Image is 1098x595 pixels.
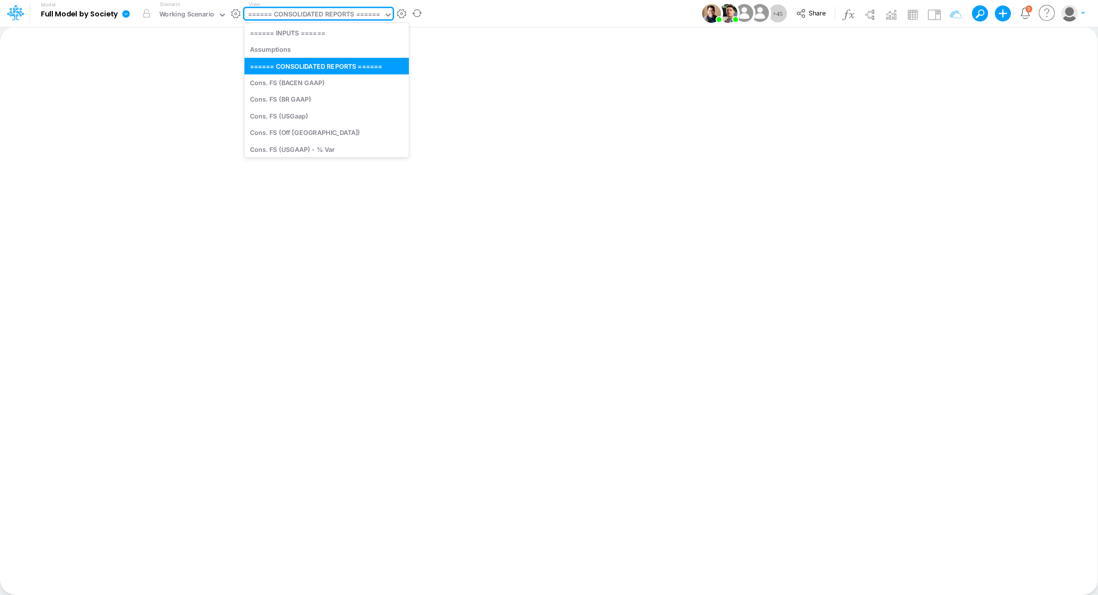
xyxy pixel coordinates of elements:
div: Assumptions [244,41,409,58]
label: View [248,0,260,8]
img: User Image Icon [733,2,755,24]
span: Share [809,9,826,16]
div: ====== CONSOLIDATED REPORTS ====== [244,58,409,74]
div: ====== INPUTS ====== [244,24,409,41]
div: ====== CONSOLIDATED REPORTS ====== [248,9,380,21]
a: Notifications [1019,7,1031,19]
div: 3 unread items [1027,6,1030,11]
button: Share [791,6,833,21]
label: Model [41,2,56,8]
label: Scenario [160,0,180,8]
span: + 45 [773,10,783,17]
div: Cons. FS (USGAAP) - % Var [244,141,409,157]
div: Cons. FS (BR GAAP) [244,91,409,108]
b: Full Model by Society [41,10,118,19]
img: User Image Icon [748,2,771,24]
div: Working Scenario [159,9,215,21]
img: User Image Icon [719,4,737,23]
div: Cons. FS (Off [GEOGRAPHIC_DATA]) [244,124,409,141]
div: Cons. FS (BACEN GAAP) [244,74,409,91]
div: Cons. FS (USGaap) [244,108,409,124]
img: User Image Icon [702,4,721,23]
